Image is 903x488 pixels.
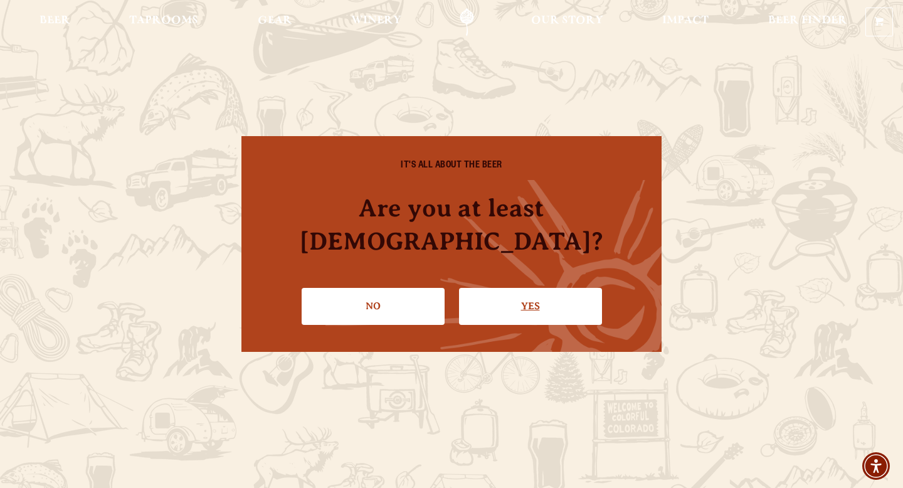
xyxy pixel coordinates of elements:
[443,8,490,36] a: Odell Home
[302,288,445,324] a: No
[760,8,855,36] a: Beer Finder
[523,8,611,36] a: Our Story
[343,8,409,36] a: Winery
[258,16,292,26] span: Gear
[768,16,847,26] span: Beer Finder
[267,191,636,258] h4: Are you at least [DEMOGRAPHIC_DATA]?
[129,16,198,26] span: Taprooms
[654,8,717,36] a: Impact
[351,16,401,26] span: Winery
[531,16,603,26] span: Our Story
[662,16,709,26] span: Impact
[267,161,636,172] h6: IT'S ALL ABOUT THE BEER
[31,8,78,36] a: Beer
[459,288,602,324] a: Confirm I'm 21 or older
[250,8,300,36] a: Gear
[121,8,206,36] a: Taprooms
[862,452,890,480] div: Accessibility Menu
[40,16,70,26] span: Beer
